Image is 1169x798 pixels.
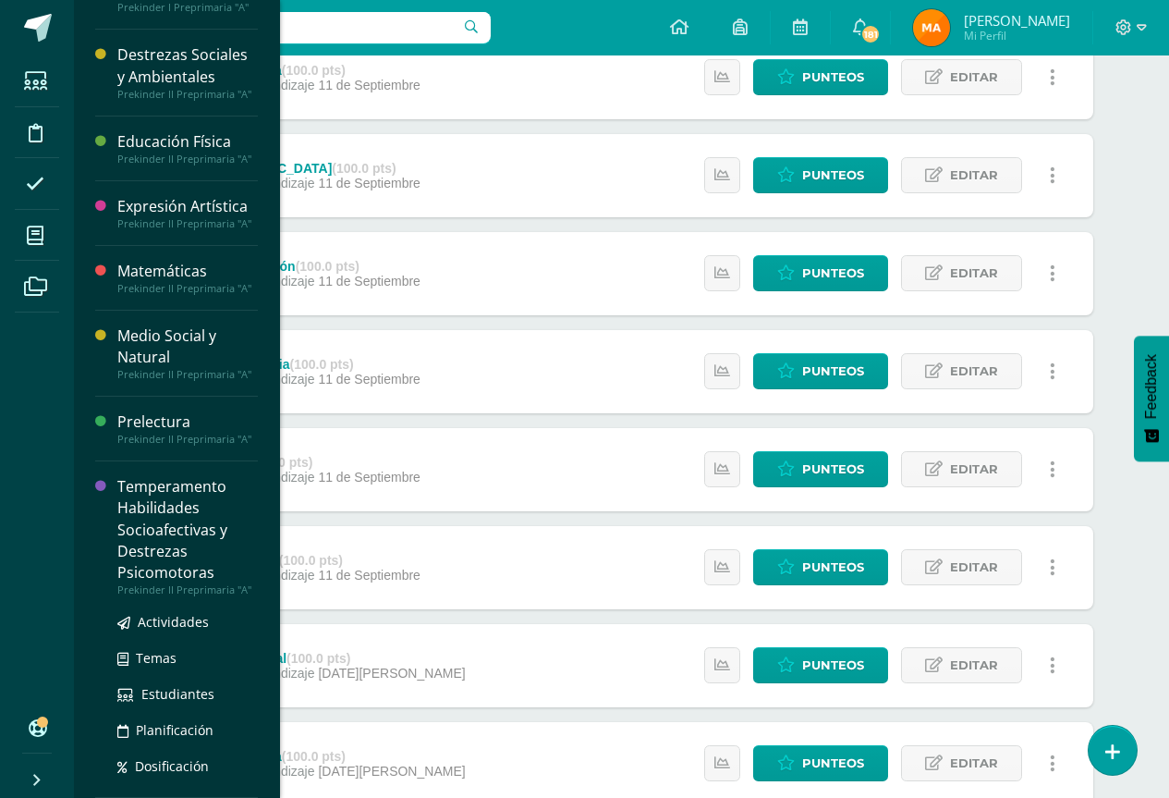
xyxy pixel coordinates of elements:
[802,452,864,486] span: Punteos
[802,256,864,290] span: Punteos
[802,550,864,584] span: Punteos
[950,648,998,682] span: Editar
[117,411,258,433] div: Prelectura
[172,651,465,666] div: 18. Salud Corporal
[318,372,420,387] span: 11 de Septiembre
[318,78,420,92] span: 11 de Septiembre
[950,746,998,780] span: Editar
[117,583,258,596] div: Prekinder II Preprimaria "A"
[318,176,420,190] span: 11 de Septiembre
[964,28,1070,43] span: Mi Perfil
[117,683,258,705] a: Estudiantes
[172,63,420,78] div: 19. Perseverancia
[753,255,888,291] a: Punteos
[117,44,258,100] a: Destrezas Sociales y AmbientalesPrekinder II Preprimaria "A"
[753,745,888,781] a: Punteos
[117,647,258,669] a: Temas
[332,161,396,176] strong: (100.0 pts)
[1143,354,1160,419] span: Feedback
[117,325,258,368] div: Medio Social y Natural
[279,553,343,568] strong: (100.0 pts)
[249,455,312,470] strong: (100.0 pts)
[753,353,888,389] a: Punteos
[136,721,213,739] span: Planificación
[117,261,258,295] a: MatemáticasPrekinder II Preprimaria "A"
[117,1,258,14] div: Prekinder I Preprimaria "A"
[318,568,420,583] span: 11 de Septiembre
[860,24,881,44] span: 181
[753,59,888,95] a: Punteos
[117,44,258,87] div: Destrezas Sociales y Ambientales
[282,749,346,764] strong: (100.0 pts)
[802,158,864,192] span: Punteos
[117,755,258,777] a: Dosificación
[172,455,420,470] div: 19. Atención
[86,12,491,43] input: Busca un usuario...
[172,357,420,372] div: 19. Autoconciencia
[318,764,465,779] span: [DATE][PERSON_NAME]
[172,161,420,176] div: 19. [GEOGRAPHIC_DATA]
[117,131,258,166] a: Educación FísicaPrekinder II Preprimaria "A"
[135,757,209,775] span: Dosificación
[117,217,258,230] div: Prekinder II Preprimaria "A"
[753,647,888,683] a: Punteos
[172,749,465,764] div: 18. Perseverancia
[117,433,258,446] div: Prekinder II Preprimaria "A"
[172,259,420,274] div: 19. Autoconducción
[117,153,258,166] div: Prekinder II Preprimaria "A"
[802,354,864,388] span: Punteos
[802,60,864,94] span: Punteos
[753,549,888,585] a: Punteos
[117,411,258,446] a: PrelecturaPrekinder II Preprimaria "A"
[950,354,998,388] span: Editar
[117,282,258,295] div: Prekinder II Preprimaria "A"
[117,325,258,381] a: Medio Social y NaturalPrekinder II Preprimaria "A"
[802,746,864,780] span: Punteos
[802,648,864,682] span: Punteos
[950,550,998,584] span: Editar
[296,259,359,274] strong: (100.0 pts)
[1134,336,1169,461] button: Feedback - Mostrar encuesta
[913,9,950,46] img: 457669d3d2726916090ab4ac0b5a95ca.png
[117,611,258,632] a: Actividades
[117,476,258,596] a: Temperamento Habilidades Socioafectivas y Destrezas PsicomotorasPrekinder II Preprimaria "A"
[318,274,420,289] span: 11 de Septiembre
[282,63,346,78] strong: (100.0 pts)
[117,368,258,381] div: Prekinder II Preprimaria "A"
[289,357,353,372] strong: (100.0 pts)
[117,131,258,153] div: Educación Física
[950,452,998,486] span: Editar
[117,196,258,217] div: Expresión Artística
[964,11,1070,30] span: [PERSON_NAME]
[117,196,258,230] a: Expresión ArtísticaPrekinder II Preprimaria "A"
[117,476,258,583] div: Temperamento Habilidades Socioafectivas y Destrezas Psicomotoras
[141,685,214,703] span: Estudiantes
[172,553,420,568] div: 19. Adaptabilidad
[318,470,420,485] span: 11 de Septiembre
[753,157,888,193] a: Punteos
[117,719,258,741] a: Planificación
[950,158,998,192] span: Editar
[286,651,350,666] strong: (100.0 pts)
[318,666,465,681] span: [DATE][PERSON_NAME]
[117,261,258,282] div: Matemáticas
[138,613,209,631] span: Actividades
[753,451,888,487] a: Punteos
[136,649,177,667] span: Temas
[117,88,258,101] div: Prekinder II Preprimaria "A"
[950,60,998,94] span: Editar
[950,256,998,290] span: Editar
